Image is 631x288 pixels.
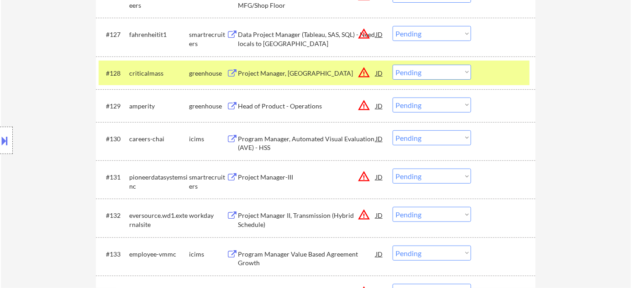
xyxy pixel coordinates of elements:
[129,30,189,39] div: fahrenheitit1
[238,134,376,152] div: Program Manager, Automated Visual Evaluation (AVE) - HSS
[129,250,189,259] div: employee-vmmc
[106,250,122,259] div: #133
[189,250,226,259] div: icims
[358,66,370,79] button: warning_amber
[358,99,370,112] button: warning_amber
[358,27,370,40] button: warning_amber
[375,130,384,147] div: JD
[358,170,370,183] button: warning_amber
[375,26,384,42] div: JD
[238,173,376,182] div: Project Manager-III
[189,30,226,48] div: smartrecruiters
[238,250,376,267] div: Program Manager Value Based Agreement Growth
[238,30,376,48] div: Data Project Manager (Tableau, SAS, SQL) - Need locals to [GEOGRAPHIC_DATA]
[375,207,384,223] div: JD
[189,211,226,220] div: workday
[238,102,376,111] div: Head of Product - Operations
[238,211,376,229] div: Project Manager II, Transmission (Hybrid Schedule)
[375,65,384,81] div: JD
[375,246,384,262] div: JD
[189,173,226,190] div: smartrecruiters
[358,208,370,221] button: warning_amber
[189,102,226,111] div: greenhouse
[106,30,122,39] div: #127
[238,69,376,78] div: Project Manager, [GEOGRAPHIC_DATA]
[375,169,384,185] div: JD
[189,69,226,78] div: greenhouse
[189,134,226,144] div: icims
[375,98,384,114] div: JD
